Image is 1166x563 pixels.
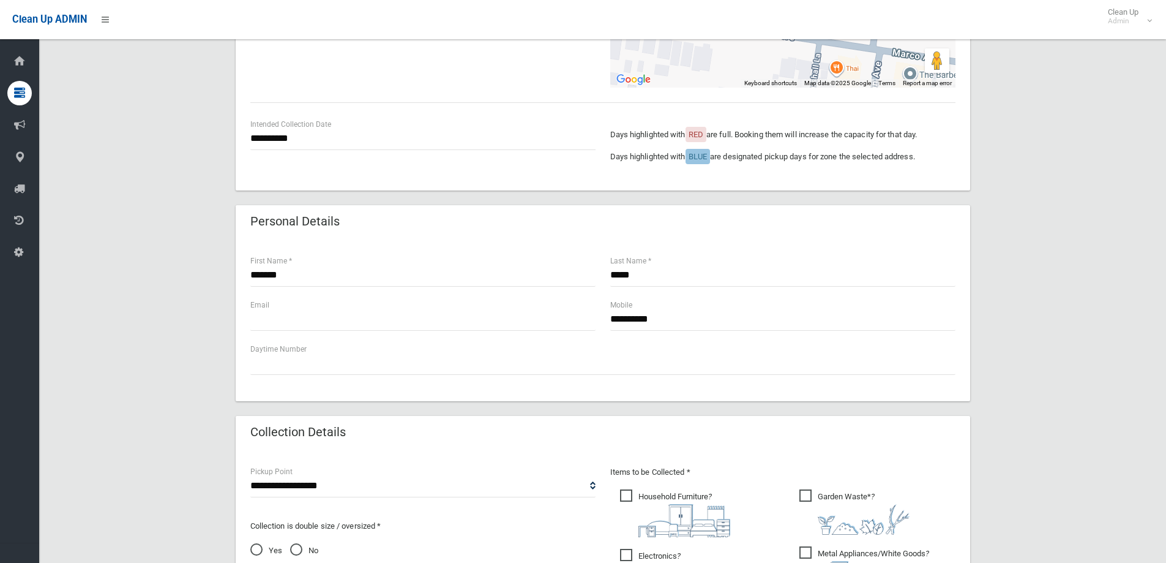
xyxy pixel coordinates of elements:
span: No [290,543,318,558]
p: Days highlighted with are full. Booking them will increase the capacity for that day. [610,127,955,142]
img: Google [613,72,654,88]
a: Terms (opens in new tab) [878,80,895,86]
span: Household Furniture [620,489,730,537]
button: Drag Pegman onto the map to open Street View [925,48,949,73]
span: Garden Waste* [799,489,910,535]
i: ? [638,492,730,537]
p: Collection is double size / oversized * [250,519,596,534]
a: Open this area in Google Maps (opens a new window) [613,72,654,88]
header: Collection Details [236,420,361,444]
small: Admin [1108,17,1138,26]
span: Map data ©2025 Google [804,80,871,86]
span: BLUE [689,152,707,161]
a: Report a map error [903,80,952,86]
p: Days highlighted with are designated pickup days for zone the selected address. [610,149,955,164]
span: RED [689,130,703,139]
span: Yes [250,543,282,558]
button: Keyboard shortcuts [744,79,797,88]
img: 4fd8a5c772b2c999c83690221e5242e0.png [818,504,910,535]
header: Personal Details [236,210,354,233]
span: Clean Up [1102,7,1151,26]
span: Clean Up ADMIN [12,13,87,25]
i: ? [818,492,910,535]
img: aa9efdbe659d29b613fca23ba79d85cb.png [638,504,730,537]
p: Items to be Collected * [610,465,955,480]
